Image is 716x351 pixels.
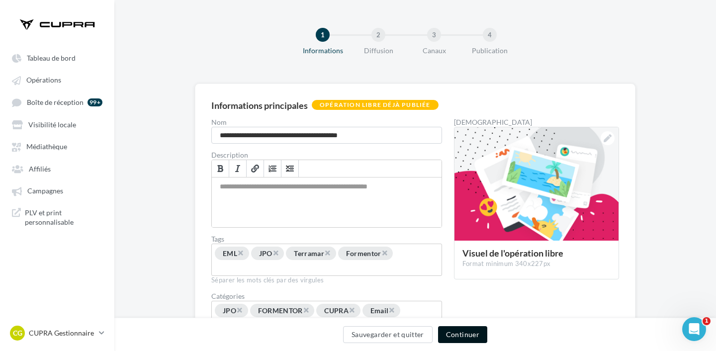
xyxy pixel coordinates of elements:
a: Médiathèque [6,137,108,155]
label: Nom [211,119,442,126]
div: Permet de préciser les enjeux de la campagne à vos affiliés [212,177,442,227]
div: [DEMOGRAPHIC_DATA] [454,119,619,126]
a: Gras (⌘+B) [212,160,229,177]
a: Opérations [6,71,108,88]
div: Permet aux affiliés de trouver l'opération libre plus facilement [211,244,442,276]
button: Sauvegarder et quitter [343,326,433,343]
div: Diffusion [347,46,410,56]
div: 99+ [88,98,102,106]
div: Informations [291,46,355,56]
a: Lien [247,160,264,177]
span: Terramar [294,249,324,258]
div: Opération libre déjà publiée [312,100,439,110]
span: CG [13,328,22,338]
span: Tableau de bord [27,54,76,62]
span: PLV et print personnalisable [25,208,102,227]
span: JPO [223,306,236,315]
a: Campagnes [6,181,108,199]
div: Visuel de l'opération libre [462,249,611,258]
span: EML [223,249,237,258]
p: CUPRA Gestionnaire [29,328,95,338]
div: Choisissez une catégorie [211,301,442,336]
span: Affiliés [29,165,51,173]
span: × [324,248,330,258]
div: 3 [427,28,441,42]
div: Canaux [402,46,466,56]
div: 1 [316,28,330,42]
a: Insérer/Supprimer une liste numérotée [264,160,281,177]
label: Description [211,152,442,159]
span: × [349,305,355,315]
a: Italique (⌘+I) [229,160,247,177]
span: JPO [259,249,272,258]
iframe: Intercom live chat [682,317,706,341]
div: Informations principales [211,101,308,110]
button: Continuer [438,326,487,343]
span: Formentor [346,249,381,258]
span: × [303,305,309,315]
input: Permet aux affiliés de trouver l'opération libre plus facilement [214,262,288,273]
a: Insérer/Supprimer une liste à puces [281,160,299,177]
span: Visibilité locale [28,120,76,129]
a: Boîte de réception 99+ [6,93,108,111]
a: Tableau de bord [6,49,108,67]
span: Boîte de réception [27,98,84,106]
span: × [381,248,387,258]
span: CUPRA [324,306,349,315]
span: × [237,248,243,258]
span: Email [370,306,389,315]
span: × [236,305,242,315]
span: Campagnes [27,187,63,195]
label: Tags [211,236,442,243]
div: 4 [483,28,497,42]
a: Affiliés [6,160,108,177]
div: Format minimum 340x227px [462,260,611,268]
div: 2 [371,28,385,42]
span: 1 [703,317,711,325]
a: CG CUPRA Gestionnaire [8,324,106,343]
a: PLV et print personnalisable [6,204,108,231]
div: Publication [458,46,522,56]
div: Séparer les mots clés par des virgules [211,276,442,285]
span: Médiathèque [26,143,67,151]
span: Opérations [26,76,61,85]
div: Catégories [211,293,442,300]
a: Visibilité locale [6,115,108,133]
span: × [272,248,278,258]
span: FORMENTOR [258,306,303,315]
span: × [388,305,394,315]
